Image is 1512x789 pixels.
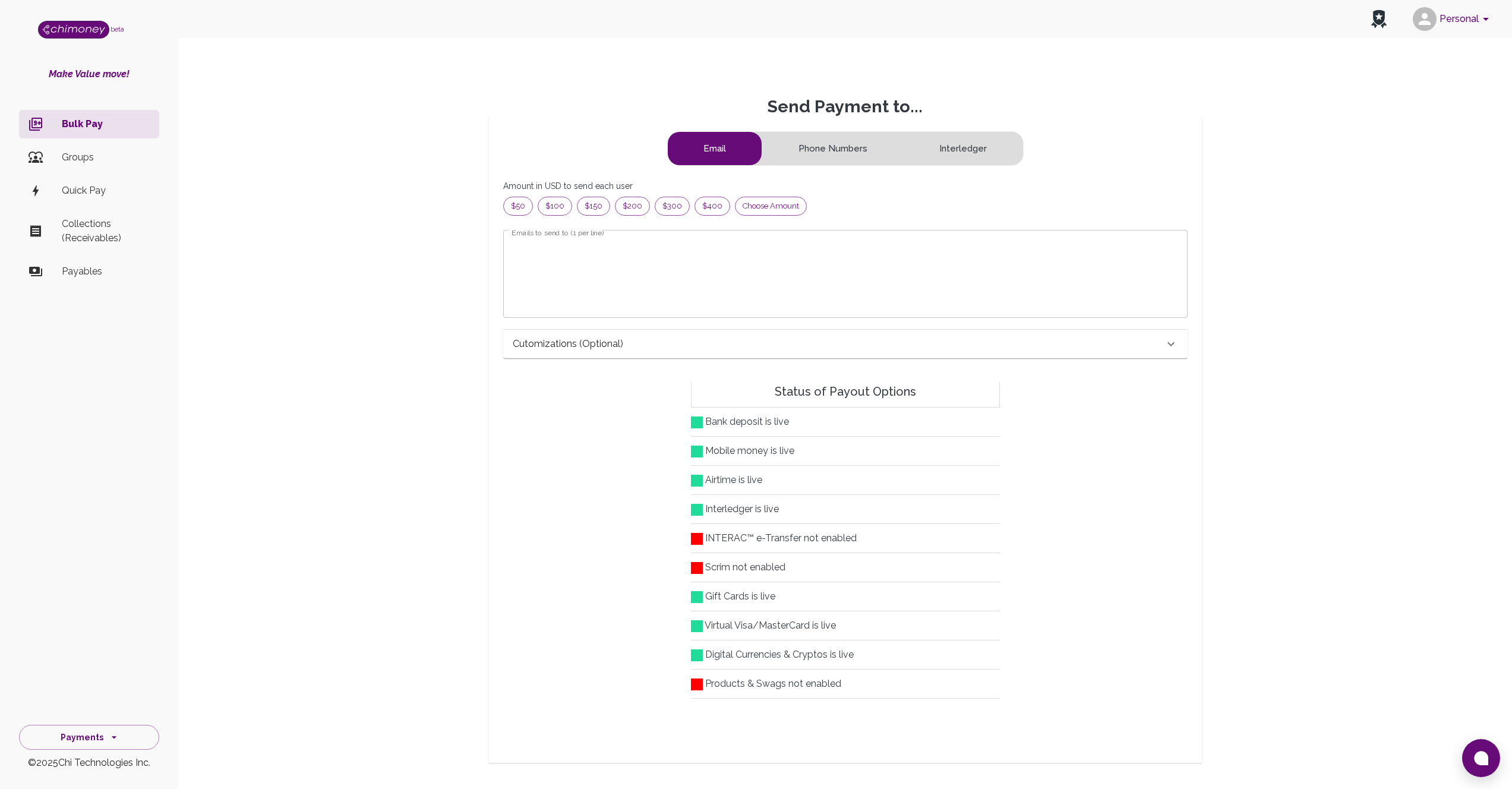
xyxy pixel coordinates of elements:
[812,620,836,631] span: is live
[691,649,854,660] span: Digital Currencies & Cryptos
[538,200,572,212] span: $100
[736,200,806,212] span: Choose amount
[788,678,841,689] span: not enabled
[738,474,762,485] span: is live
[667,131,1024,166] div: text alignment
[691,445,794,456] span: Mobile money
[1462,739,1500,777] button: Open chat window
[577,197,610,216] div: $150
[503,180,1188,192] p: Amount in USD to send each user
[62,184,150,198] p: Quick Pay
[691,382,1000,408] h6: Status of Payout Options
[1408,4,1498,34] button: account of current user
[691,503,779,515] span: Interledger
[904,132,1022,165] button: interledgerWalletAddress
[188,96,1502,117] p: Send Payment to...
[691,474,762,485] span: Airtime
[691,532,857,544] span: INTERAC™ e-Transfer
[655,197,690,216] div: $300
[62,150,150,165] p: Groups
[38,21,109,39] img: Logo
[691,416,789,427] span: Bank deposit
[695,197,730,216] div: $400
[62,217,150,245] p: Collections (Receivables)
[615,197,650,216] div: $200
[830,649,854,660] span: is live
[691,591,775,602] span: Gift Cards
[733,561,785,573] span: not enabled
[62,264,150,279] p: Payables
[695,200,730,212] span: $400
[512,228,604,238] label: Emails to send to (1 per line)
[804,532,857,544] span: not enabled
[691,620,836,631] span: Virtual Visa/MasterCard
[503,330,1188,358] div: Cutomizations (optional)
[538,197,572,216] div: $100
[19,725,159,750] button: Payments
[691,561,785,573] span: Scrim
[668,132,762,165] button: email
[691,678,841,689] span: Products & Swags
[504,200,532,212] span: $50
[765,416,789,427] span: is live
[503,197,533,216] div: $50
[62,117,150,131] p: Bulk Pay
[752,591,775,602] span: is live
[763,132,903,165] button: phone
[111,26,124,33] span: beta
[513,337,623,351] p: Cutomizations (optional)
[655,200,689,212] span: $300
[615,200,649,212] span: $200
[735,197,807,216] div: Choose amount
[577,200,610,212] span: $150
[755,503,779,515] span: is live
[771,445,794,456] span: is live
